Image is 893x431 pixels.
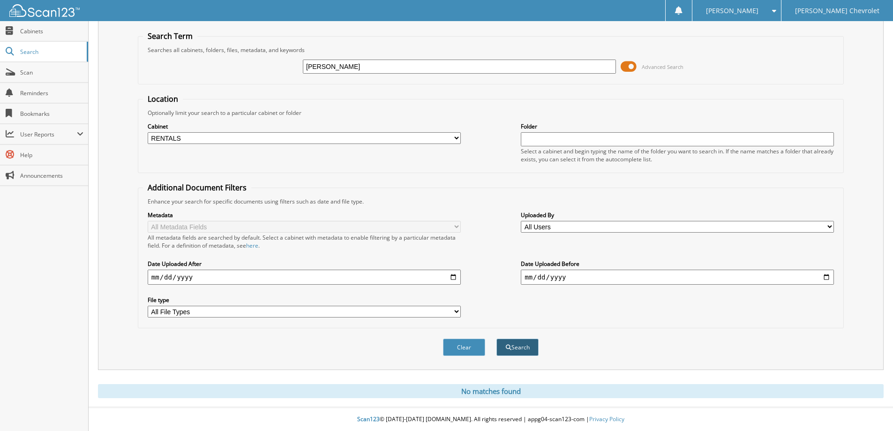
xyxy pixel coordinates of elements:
a: here [246,242,258,250]
button: Search [496,339,539,356]
legend: Location [143,94,183,104]
img: scan123-logo-white.svg [9,4,80,17]
span: User Reports [20,130,77,138]
legend: Search Term [143,31,197,41]
span: Advanced Search [642,63,683,70]
span: Bookmarks [20,110,83,118]
span: Help [20,151,83,159]
div: © [DATE]-[DATE] [DOMAIN_NAME]. All rights reserved | appg04-scan123-com | [89,408,893,431]
span: Cabinets [20,27,83,35]
button: Clear [443,339,485,356]
span: Scan [20,68,83,76]
div: Optionally limit your search to a particular cabinet or folder [143,109,839,117]
label: Uploaded By [521,211,834,219]
span: [PERSON_NAME] [706,8,758,14]
input: start [148,270,461,285]
span: Announcements [20,172,83,180]
span: Search [20,48,82,56]
label: File type [148,296,461,304]
div: No matches found [98,384,884,398]
label: Cabinet [148,122,461,130]
label: Folder [521,122,834,130]
div: Enhance your search for specific documents using filters such as date and file type. [143,197,839,205]
div: All metadata fields are searched by default. Select a cabinet with metadata to enable filtering b... [148,234,461,250]
span: Scan123 [357,415,380,423]
label: Date Uploaded After [148,260,461,268]
span: [PERSON_NAME] Chevrolet [795,8,879,14]
div: Searches all cabinets, folders, files, metadata, and keywords [143,46,839,54]
label: Date Uploaded Before [521,260,834,268]
div: Select a cabinet and begin typing the name of the folder you want to search in. If the name match... [521,147,834,163]
label: Metadata [148,211,461,219]
legend: Additional Document Filters [143,182,251,193]
span: Reminders [20,89,83,97]
iframe: Chat Widget [846,386,893,431]
a: Privacy Policy [589,415,624,423]
input: end [521,270,834,285]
